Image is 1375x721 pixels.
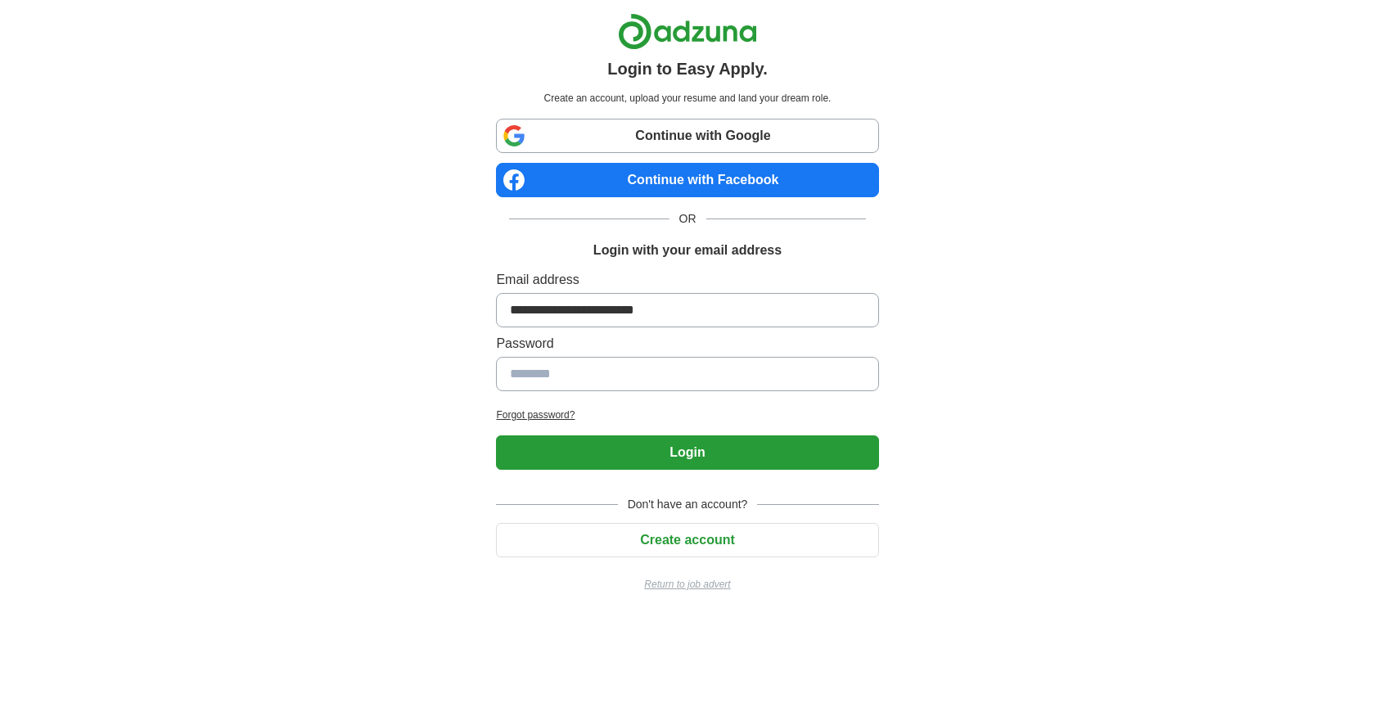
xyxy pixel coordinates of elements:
[593,241,782,260] h1: Login with your email address
[496,533,878,547] a: Create account
[496,408,878,422] a: Forgot password?
[669,210,706,228] span: OR
[496,270,878,290] label: Email address
[496,334,878,354] label: Password
[496,523,878,557] button: Create account
[496,163,878,197] a: Continue with Facebook
[607,56,768,81] h1: Login to Easy Apply.
[496,119,878,153] a: Continue with Google
[618,13,757,50] img: Adzuna logo
[496,577,878,592] a: Return to job advert
[618,496,758,513] span: Don't have an account?
[496,435,878,470] button: Login
[499,91,875,106] p: Create an account, upload your resume and land your dream role.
